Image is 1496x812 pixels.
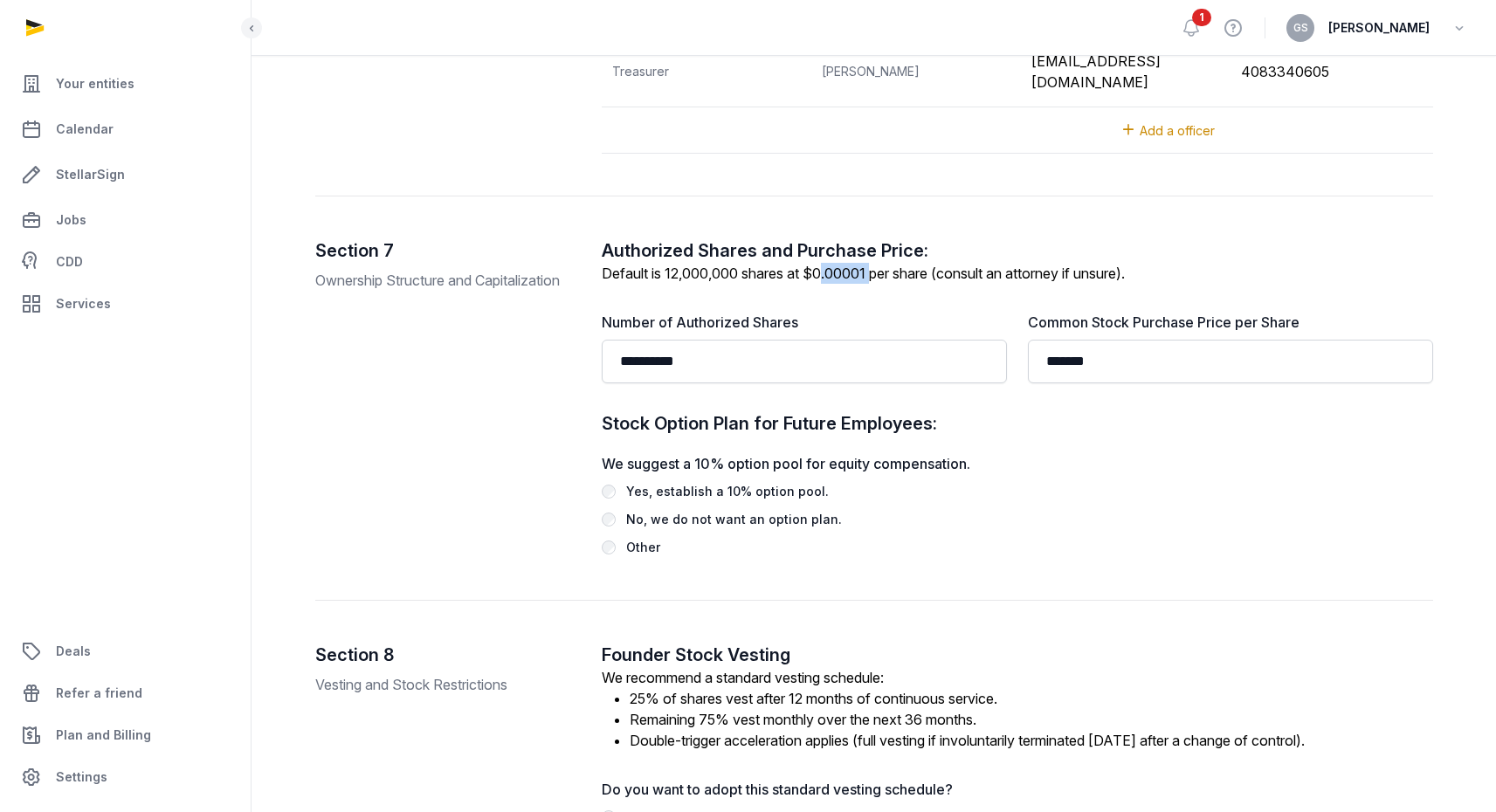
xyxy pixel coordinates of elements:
[630,730,1433,751] li: Double-trigger acceleration applies (full vesting if involuntarily terminated [DATE] after a chan...
[315,674,574,695] p: Vesting and Stock Restrictions
[602,485,616,499] input: Yes, establish a 10% option pool.
[315,270,574,291] p: Ownership Structure and Capitalization
[626,509,842,530] div: No, we do not want an option plan.
[1409,728,1496,812] iframe: Chat Widget
[14,154,237,196] a: StellarSign
[1140,123,1215,138] span: Add a officer
[602,643,1433,667] h2: Founder Stock Vesting
[14,108,237,150] a: Calendar
[1328,17,1430,38] span: [PERSON_NAME]
[14,630,237,672] a: Deals
[626,481,829,502] div: Yes, establish a 10% option pool.
[56,641,91,662] span: Deals
[56,164,125,185] span: StellarSign
[56,251,83,272] span: CDD
[14,283,237,325] a: Services
[602,513,616,526] input: No, we do not want an option plan.
[1192,9,1211,26] span: 1
[602,238,1433,263] h2: Authorized Shares and Purchase Price:
[1293,23,1308,33] span: GS
[14,63,237,105] a: Your entities
[14,244,237,279] a: CDD
[56,119,114,140] span: Calendar
[1028,312,1433,333] label: Common Stock Purchase Price per Share
[56,767,107,788] span: Settings
[630,688,1433,709] li: 25% of shares vest after 12 months of continuous service.
[602,453,1433,474] label: We suggest a 10% option pool for equity compensation.
[14,714,237,756] a: Plan and Billing
[14,756,237,798] a: Settings
[602,779,1433,800] label: Do you want to adopt this standard vesting schedule?
[602,312,1007,333] label: Number of Authorized Shares
[602,37,811,107] td: Treasurer
[602,669,884,686] label: We recommend a standard vesting schedule:
[56,725,151,746] span: Plan and Billing
[315,238,574,263] h2: Section 7
[626,537,660,558] div: Other
[602,540,616,554] input: Other
[14,672,237,714] a: Refer a friend
[602,411,1433,436] h2: Stock Option Plan for Future Employees:
[630,709,1433,730] li: Remaining 75% vest monthly over the next 36 months.
[1231,37,1440,107] td: 4083340605
[1286,14,1314,42] button: GS
[811,37,1021,107] td: [PERSON_NAME]
[315,643,574,667] h2: Section 8
[1021,37,1231,107] td: [EMAIL_ADDRESS][DOMAIN_NAME]
[56,73,134,94] span: Your entities
[14,199,237,241] a: Jobs
[602,265,1125,282] label: Default is 12,000,000 shares at $0.00001 per share (consult an attorney if unsure).
[56,293,111,314] span: Services
[56,210,86,231] span: Jobs
[56,683,142,704] span: Refer a friend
